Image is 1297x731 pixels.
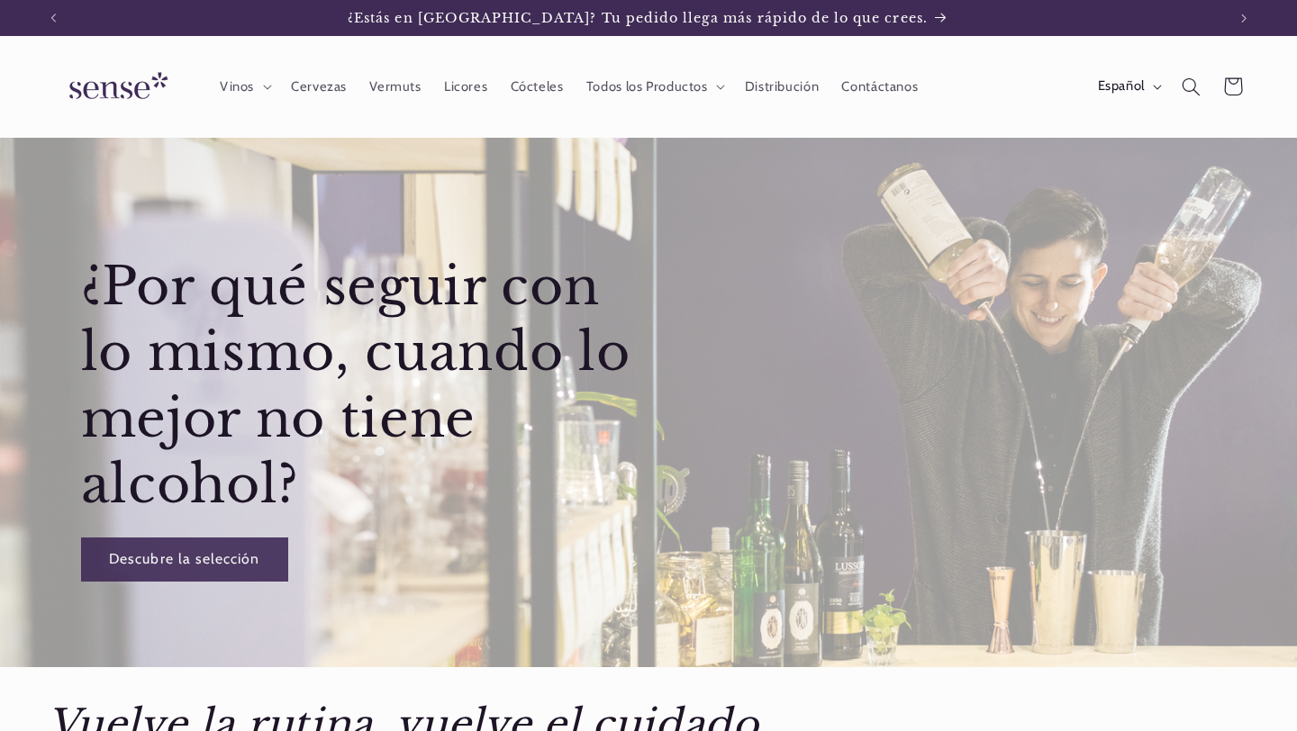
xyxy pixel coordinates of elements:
[511,78,564,95] span: Cócteles
[444,78,487,95] span: Licores
[575,67,733,106] summary: Todos los Productos
[80,254,658,519] h2: ¿Por qué seguir con lo mismo, cuando lo mejor no tiene alcohol?
[499,67,575,106] a: Cócteles
[348,10,928,26] span: ¿Estás en [GEOGRAPHIC_DATA]? Tu pedido llega más rápido de lo que crees.
[586,78,708,95] span: Todos los Productos
[369,78,421,95] span: Vermuts
[1098,77,1145,96] span: Español
[830,67,930,106] a: Contáctanos
[208,67,279,106] summary: Vinos
[358,67,433,106] a: Vermuts
[1170,66,1211,107] summary: Búsqueda
[841,78,918,95] span: Contáctanos
[48,61,183,113] img: Sense
[279,67,358,106] a: Cervezas
[80,537,287,582] a: Descubre la selección
[432,67,499,106] a: Licores
[291,78,347,95] span: Cervezas
[1086,68,1170,104] button: Español
[41,54,190,120] a: Sense
[733,67,830,106] a: Distribución
[745,78,820,95] span: Distribución
[220,78,254,95] span: Vinos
